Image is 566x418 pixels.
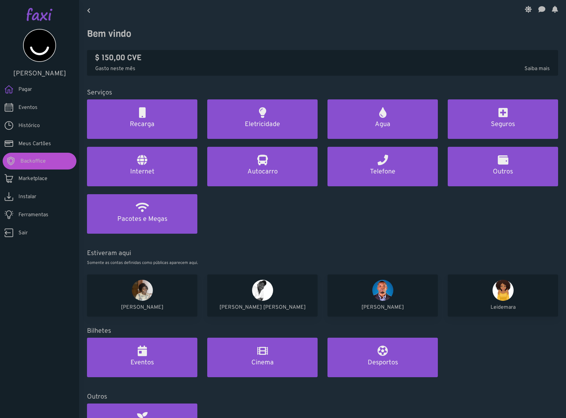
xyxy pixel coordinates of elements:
[87,393,558,401] h5: Outros
[87,274,197,317] a: Denise Mascarenhas [PERSON_NAME]
[212,303,312,311] p: [PERSON_NAME] [PERSON_NAME]
[335,359,430,367] h5: Desportos
[87,327,558,335] h5: Bilhetes
[372,280,393,301] img: Graciano Fernandes
[327,147,438,186] a: Telefone
[95,120,189,128] h5: Recarga
[456,168,550,176] h5: Outros
[448,147,558,186] a: Outros
[87,260,558,266] p: Somente as contas definidas como públicas aparecem aqui.
[207,99,318,139] a: Eletricidade
[335,120,430,128] h5: Agua
[215,168,310,176] h5: Autocarro
[18,193,36,201] span: Instalar
[207,147,318,186] a: Autocarro
[327,274,438,317] a: Graciano Fernandes [PERSON_NAME]
[87,28,558,39] h3: Bem vindo
[453,303,553,311] p: Leidemara
[207,338,318,377] a: Cinema
[20,157,46,165] span: Backoffice
[132,280,153,301] img: Denise Mascarenhas
[18,104,38,112] span: Eventos
[87,338,197,377] a: Eventos
[87,194,197,234] a: Pacotes e Megas
[18,229,28,237] span: Sair
[87,147,197,186] a: Internet
[10,29,69,78] a: [PERSON_NAME]
[95,168,189,176] h5: Internet
[215,359,310,367] h5: Cinema
[524,65,550,73] span: Saiba mais
[87,249,558,257] h5: Estiveram aqui
[327,338,438,377] a: Desportos
[87,99,197,139] a: Recarga
[333,303,433,311] p: [PERSON_NAME]
[448,99,558,139] a: Seguros
[207,274,318,317] a: Gil Alberto Garcia Varela [PERSON_NAME] [PERSON_NAME]
[3,153,76,170] a: Backoffice
[18,211,48,219] span: Ferramentas
[95,53,550,63] h4: $ 150,00 CVE
[18,175,47,183] span: Marketplace
[335,168,430,176] h5: Telefone
[215,120,310,128] h5: Eletricidade
[448,274,558,317] a: Leidemara Leidemara
[95,65,550,73] p: Gasto neste mês
[18,122,40,130] span: Histórico
[10,70,69,78] h5: [PERSON_NAME]
[456,120,550,128] h5: Seguros
[493,280,514,301] img: Leidemara
[87,89,558,97] h5: Serviços
[327,99,438,139] a: Agua
[18,140,51,148] span: Meus Cartões
[95,53,550,73] a: $ 150,00 CVE Gasto neste mêsSaiba mais
[92,303,192,311] p: [PERSON_NAME]
[95,215,189,223] h5: Pacotes e Megas
[18,86,32,93] span: Pagar
[252,280,273,301] img: Gil Alberto Garcia Varela
[95,359,189,367] h5: Eventos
